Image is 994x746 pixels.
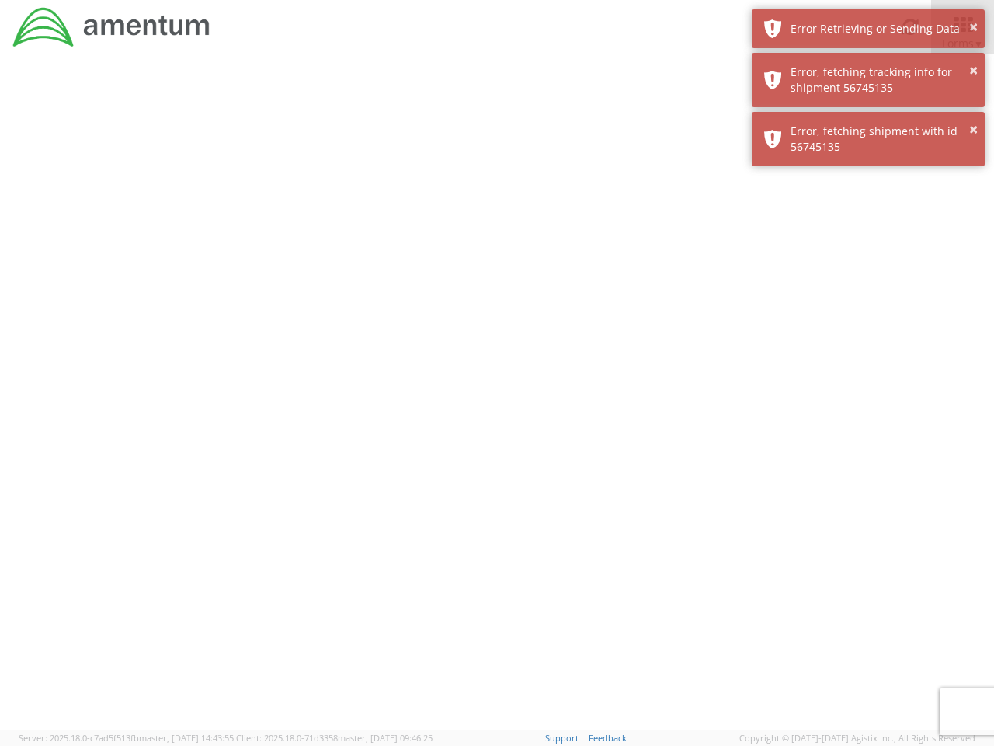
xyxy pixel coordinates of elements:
span: master, [DATE] 14:43:55 [139,732,234,744]
a: Feedback [589,732,627,744]
div: Error Retrieving or Sending Data [791,21,973,37]
button: × [969,60,978,82]
span: Copyright © [DATE]-[DATE] Agistix Inc., All Rights Reserved [739,732,975,744]
a: Support [545,732,579,744]
span: Server: 2025.18.0-c7ad5f513fb [19,732,234,744]
span: Client: 2025.18.0-71d3358 [236,732,433,744]
span: master, [DATE] 09:46:25 [338,732,433,744]
button: × [969,16,978,39]
div: Error, fetching shipment with id 56745135 [791,124,973,155]
button: × [969,119,978,141]
img: dyn-intl-logo-049831509241104b2a82.png [12,5,212,49]
div: Error, fetching tracking info for shipment 56745135 [791,64,973,96]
